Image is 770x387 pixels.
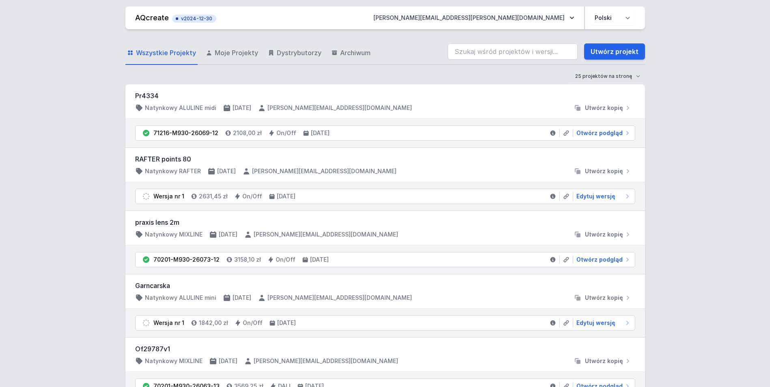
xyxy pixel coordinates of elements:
[219,230,237,239] h4: [DATE]
[254,230,398,239] h4: [PERSON_NAME][EMAIL_ADDRESS][DOMAIN_NAME]
[573,319,632,327] a: Edytuj wersję
[145,104,216,112] h4: Natynkowy ALULINE midi
[576,192,615,200] span: Edytuj wersję
[584,43,645,60] a: Utwórz projekt
[576,319,615,327] span: Edytuj wersję
[219,357,237,365] h4: [DATE]
[172,13,216,23] button: v2024-12-30
[570,357,635,365] button: Utwórz kopię
[233,129,262,137] h4: 2108,00 zł
[135,344,635,354] h3: Of29787v1
[176,15,212,22] span: v2024-12-30
[277,48,321,58] span: Dystrybutorzy
[573,256,632,264] a: Otwórz podgląd
[142,319,150,327] img: draft.svg
[145,230,203,239] h4: Natynkowy MIXLINE
[136,48,196,58] span: Wszystkie Projekty
[215,48,258,58] span: Moje Projekty
[573,129,632,137] a: Otwórz podgląd
[204,41,260,65] a: Moje Projekty
[573,192,632,200] a: Edytuj wersję
[585,357,623,365] span: Utwórz kopię
[233,104,251,112] h4: [DATE]
[585,167,623,175] span: Utwórz kopię
[135,13,169,22] a: AQcreate
[585,104,623,112] span: Utwórz kopię
[135,154,635,164] h3: RAFTER points 80
[277,192,295,200] h4: [DATE]
[145,294,216,302] h4: Natynkowy ALULINE mini
[153,256,220,264] div: 70201-M930-26073-12
[267,104,412,112] h4: [PERSON_NAME][EMAIL_ADDRESS][DOMAIN_NAME]
[242,192,262,200] h4: On/Off
[570,294,635,302] button: Utwórz kopię
[570,167,635,175] button: Utwórz kopię
[199,192,228,200] h4: 2631,45 zł
[135,281,635,290] h3: Garncarska
[153,192,184,200] div: Wersja nr 1
[135,91,635,101] h3: Pr4334
[199,319,228,327] h4: 1842,00 zł
[145,357,203,365] h4: Natynkowy MIXLINE
[153,129,218,137] div: 71216-M930-26069-12
[570,104,635,112] button: Utwórz kopię
[243,319,263,327] h4: On/Off
[267,294,412,302] h4: [PERSON_NAME][EMAIL_ADDRESS][DOMAIN_NAME]
[585,294,623,302] span: Utwórz kopię
[330,41,372,65] a: Archiwum
[585,230,623,239] span: Utwórz kopię
[234,256,261,264] h4: 3158,10 zł
[367,11,581,25] button: [PERSON_NAME][EMAIL_ADDRESS][PERSON_NAME][DOMAIN_NAME]
[590,11,635,25] select: Wybierz język
[125,41,198,65] a: Wszystkie Projekty
[254,357,398,365] h4: [PERSON_NAME][EMAIL_ADDRESS][DOMAIN_NAME]
[135,217,635,227] h3: praxis lens 2m
[448,43,578,60] input: Szukaj wśród projektów i wersji...
[277,319,296,327] h4: [DATE]
[145,167,201,175] h4: Natynkowy RAFTER
[142,192,150,200] img: draft.svg
[576,256,623,264] span: Otwórz podgląd
[153,319,184,327] div: Wersja nr 1
[340,48,371,58] span: Archiwum
[252,167,397,175] h4: [PERSON_NAME][EMAIL_ADDRESS][DOMAIN_NAME]
[233,294,251,302] h4: [DATE]
[266,41,323,65] a: Dystrybutorzy
[310,256,329,264] h4: [DATE]
[311,129,330,137] h4: [DATE]
[570,230,635,239] button: Utwórz kopię
[276,256,295,264] h4: On/Off
[217,167,236,175] h4: [DATE]
[576,129,623,137] span: Otwórz podgląd
[276,129,296,137] h4: On/Off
